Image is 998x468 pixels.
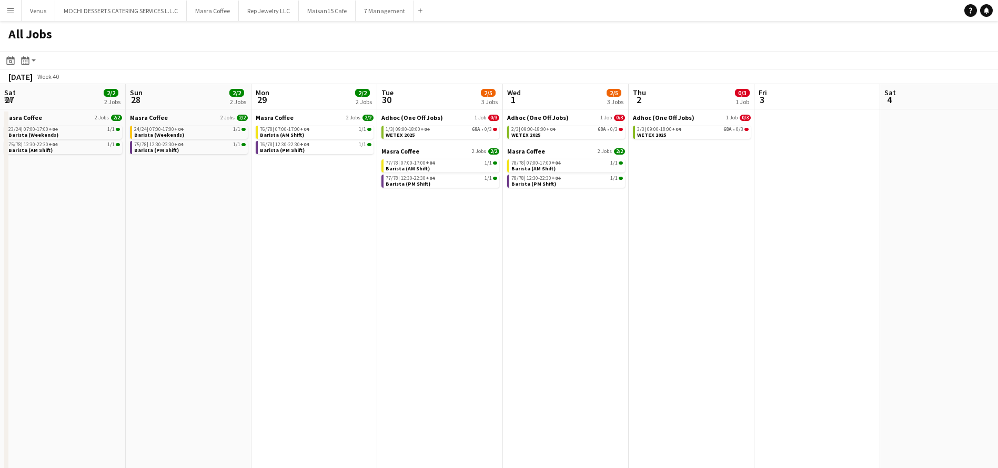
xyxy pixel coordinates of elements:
[356,98,372,106] div: 2 Jobs
[380,94,394,106] span: 30
[619,128,623,131] span: 0/3
[107,142,115,147] span: 1/1
[233,127,240,132] span: 1/1
[220,115,235,121] span: 2 Jobs
[381,114,499,121] a: Adhoc (One Off Jobs)1 Job0/3
[275,142,309,147] span: 12:30-22:30
[4,114,42,121] span: Masra Coffee
[260,141,371,153] a: 76/78|12:30-22:30+041/1Barista (PM Shift)
[481,98,498,106] div: 3 Jobs
[633,88,646,97] span: Thu
[147,141,148,148] span: |
[386,127,497,132] div: •
[21,126,23,133] span: |
[884,88,896,97] span: Sat
[95,115,109,121] span: 2 Jobs
[300,126,309,133] span: +04
[273,141,274,148] span: |
[507,147,625,155] a: Masra Coffee2 Jobs2/2
[633,114,751,141] div: Adhoc (One Off Jobs)1 Job0/33/3|09:00-18:00+0468A•0/3WETEX 2025
[260,131,304,138] span: Barista (AM Shift)
[260,126,371,138] a: 76/78|07:00-17:00+041/1Barista (AM Shift)
[381,147,499,155] a: Masra Coffee2 Jobs2/2
[273,126,274,133] span: |
[24,127,57,132] span: 07:00-17:00
[401,160,435,166] span: 07:00-17:00
[614,148,625,155] span: 2/2
[644,126,646,133] span: |
[637,127,749,132] div: •
[401,176,435,181] span: 12:30-22:30
[600,115,612,121] span: 1 Job
[356,1,414,21] button: 7 Management
[241,128,246,131] span: 1/1
[134,131,184,138] span: Barista (Weekends)
[130,114,248,156] div: Masra Coffee2 Jobs2/224/24|07:00-17:00+041/1Barista (Weekends)75/78|12:30-22:30+041/1Barista (PM ...
[511,159,623,171] a: 78/78|07:00-17:00+041/1Barista (AM Shift)
[610,160,618,166] span: 1/1
[637,131,666,138] span: WETEX 2025
[55,1,187,21] button: MOCHI DESSERTS CATERING SERVICES L.L.C
[355,89,370,97] span: 2/2
[386,126,497,138] a: 1/3|09:00-18:00+0468A•0/3WETEX 2025
[493,177,497,180] span: 1/1
[511,180,556,187] span: Barista (PM Shift)
[381,147,499,190] div: Masra Coffee2 Jobs2/277/78|07:00-17:00+041/1Barista (AM Shift)77/78|12:30-22:30+041/1Barista (PM ...
[398,159,400,166] span: |
[256,114,294,121] span: Masra Coffee
[4,114,122,121] a: Masra Coffee2 Jobs2/2
[299,1,356,21] button: Maisan15 Cafe
[511,175,623,187] a: 78/78|12:30-22:30+041/1Barista (PM Shift)
[511,165,556,172] span: Barista (AM Shift)
[35,73,61,80] span: Week 40
[598,127,606,132] span: 68A
[187,1,239,21] button: Masra Coffee
[546,126,555,133] span: +04
[8,147,53,154] span: Barista (AM Shift)
[130,114,248,121] a: Masra Coffee2 Jobs2/2
[633,114,751,121] a: Adhoc (One Off Jobs)1 Job0/3
[511,160,526,166] span: 78/78
[233,142,240,147] span: 1/1
[485,160,492,166] span: 1/1
[24,142,57,147] span: 12:30-22:30
[134,127,148,132] span: 24/24
[381,147,419,155] span: Masra Coffee
[260,142,274,147] span: 76/78
[511,127,623,132] div: •
[111,115,122,121] span: 2/2
[386,131,415,138] span: WETEX 2025
[759,88,767,97] span: Fri
[607,89,621,97] span: 2/5
[8,141,120,153] a: 75/78|12:30-22:30+041/1Barista (AM Shift)
[744,128,749,131] span: 0/3
[511,176,526,181] span: 78/78
[22,1,55,21] button: Venus
[619,161,623,165] span: 1/1
[726,115,738,121] span: 1 Job
[472,127,480,132] span: 68A
[507,114,625,147] div: Adhoc (One Off Jobs)1 Job0/32/3|09:00-18:00+0468A•0/3WETEX 2025
[116,143,120,146] span: 1/1
[239,1,299,21] button: Rep Jewelry LLC
[134,141,246,153] a: 75/78|12:30-22:30+041/1Barista (PM Shift)
[359,127,366,132] span: 1/1
[147,126,148,133] span: |
[237,115,248,121] span: 2/2
[736,127,743,132] span: 0/3
[130,114,168,121] span: Masra Coffee
[507,114,625,121] a: Adhoc (One Off Jobs)1 Job0/3
[647,127,681,132] span: 09:00-18:00
[386,159,497,171] a: 77/78|07:00-17:00+041/1Barista (AM Shift)
[757,94,767,106] span: 3
[367,143,371,146] span: 1/1
[174,141,183,148] span: +04
[485,127,492,132] span: 0/3
[488,148,499,155] span: 2/2
[610,127,618,132] span: 0/3
[524,159,526,166] span: |
[524,175,526,181] span: |
[104,98,120,106] div: 2 Jobs
[381,114,499,147] div: Adhoc (One Off Jobs)1 Job0/31/3|09:00-18:00+0468A•0/3WETEX 2025
[256,114,374,156] div: Masra Coffee2 Jobs2/276/78|07:00-17:00+041/1Barista (AM Shift)76/78|12:30-22:30+041/1Barista (PM ...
